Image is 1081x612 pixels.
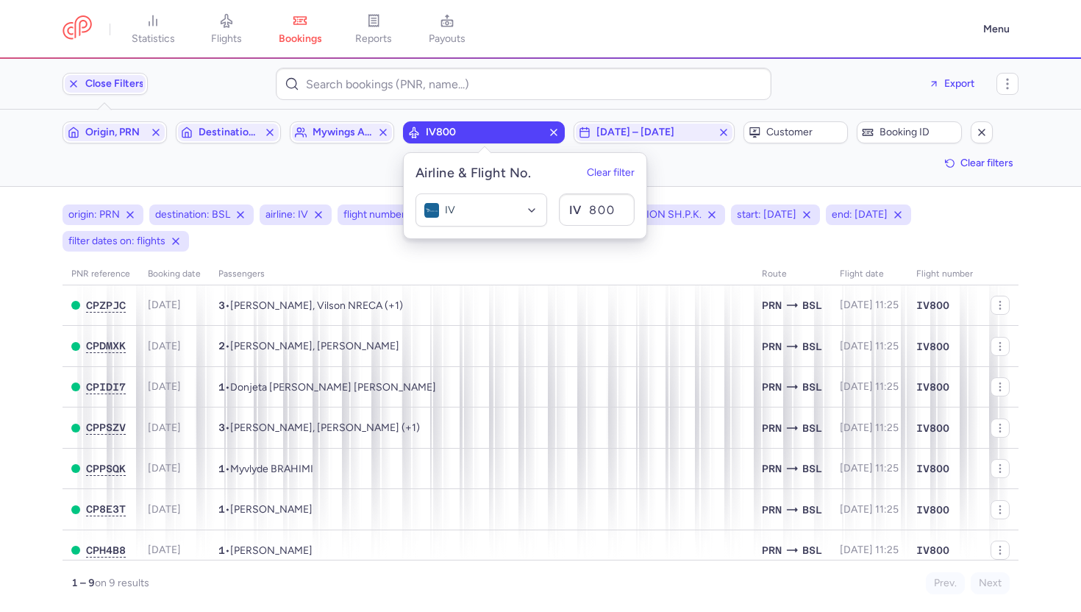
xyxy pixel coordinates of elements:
span: [DATE] [148,503,181,516]
button: Booking ID [857,121,961,143]
span: IV800 [916,380,949,394]
h5: Airline & Flight No. [415,165,531,182]
span: 3 [218,299,225,311]
a: reports [337,13,410,46]
span: Euroairport Swiss, Bâle, Switzerland [802,338,822,355]
a: statistics [116,13,190,46]
span: CPPSZV [86,421,126,433]
figure: IV airline logo [424,203,439,218]
span: airline: IV [265,207,308,222]
span: 3 [218,421,225,433]
span: IV800 [916,461,949,476]
span: on 9 results [95,577,149,589]
th: Booking date [139,263,210,285]
span: [DATE] [148,299,181,311]
span: Orik KALIMASI [230,544,313,557]
span: [DATE] – [DATE] [596,127,713,138]
th: Route [753,263,831,285]
span: IV800 [916,421,949,435]
input: ____ [559,193,635,226]
span: [DATE] 11:25 [840,544,899,556]
th: PNR reference [63,263,139,285]
span: Lorian JAKUPI, Elian JAKUPI [230,340,399,352]
button: Customer [743,121,848,143]
span: origin: PRN [68,207,120,222]
span: [DATE] [148,380,181,393]
span: Vjollca QETAJ, Vilson NRECA, Marije NRECA [230,299,403,312]
button: CPIDI7 [86,381,126,394]
span: Euroairport Swiss, Bâle, Switzerland [802,379,822,395]
span: [DATE] 11:25 [840,340,899,352]
span: Euroairport Swiss, Bâle, Switzerland [802,502,822,518]
span: [DATE] 11:25 [840,421,899,434]
span: mywings aviation sh.p.k. [313,127,371,138]
span: Pristina International, Pristina, Kosovo [762,502,782,518]
span: destination: BSL [155,207,230,222]
span: 1 [218,503,225,515]
span: statistics [132,32,175,46]
span: filter dates on: flights [68,234,165,249]
span: Euroairport Swiss, Bâle, Switzerland [802,297,822,313]
span: [DATE] [148,340,181,352]
span: • [218,463,313,475]
span: [DATE] [148,421,181,434]
span: IV800 [916,543,949,558]
a: flights [190,13,263,46]
button: Prev. [926,572,965,594]
span: Donjeta Laci LACI [230,381,436,394]
span: CPZPJC [86,299,126,311]
button: [DATE] – [DATE] [574,121,735,143]
button: Destination, BSL [176,121,280,143]
button: Menu [974,15,1018,43]
span: • [218,544,313,557]
button: CPDMXK [86,340,126,352]
span: Booking ID [880,127,956,138]
input: Search bookings (PNR, name...) [276,68,771,100]
span: IV800 [916,502,949,517]
span: bookings [279,32,322,46]
strong: 1 – 9 [71,577,95,589]
span: • [218,503,313,516]
button: Clear filters [940,152,1018,174]
a: payouts [410,13,484,46]
button: Origin, PRN [63,121,167,143]
span: Close filters [85,78,144,90]
span: 1 [218,381,225,393]
span: [DATE] [148,544,181,556]
span: 1 [218,544,225,556]
span: • [218,340,399,352]
button: Export [918,72,985,96]
span: [DATE] 11:25 [840,380,899,393]
button: mywings aviation sh.p.k. [290,121,394,143]
span: Clear filters [960,157,1013,168]
button: IV800 [403,121,565,143]
span: Pristina International, Pristina, Kosovo [762,542,782,558]
span: CP8E3T [86,503,126,515]
span: 2 [218,340,225,352]
button: CPPSZV [86,421,126,434]
span: • [218,299,403,312]
span: Origin, PRN [85,127,144,138]
span: CPIDI7 [86,381,126,393]
span: Pristina International, Pristina, Kosovo [762,460,782,477]
span: CPPSQK [86,463,126,474]
span: • [218,421,420,434]
button: Close filters [63,73,148,95]
a: CitizenPlane red outlined logo [63,15,92,43]
span: Euroairport Swiss, Bâle, Switzerland [802,542,822,558]
span: IV800 [916,298,949,313]
th: Flight number [907,263,982,285]
span: IV800 [916,339,949,354]
span: [DATE] [148,462,181,474]
span: Pristina International, Pristina, Kosovo [762,379,782,395]
span: IV [569,203,581,217]
button: CP8E3T [86,503,126,516]
button: CPPSQK [86,463,126,475]
span: Fitim KRASNIQI [230,503,313,516]
span: CPH4B8 [86,544,126,556]
span: 1 [218,463,225,474]
button: CPH4B8 [86,544,126,557]
button: Clear filter [587,168,635,179]
span: Export [944,78,974,89]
